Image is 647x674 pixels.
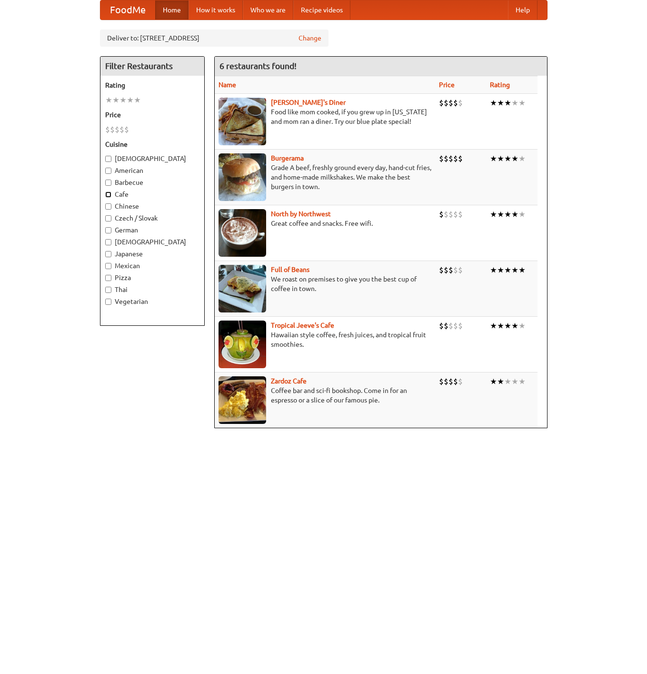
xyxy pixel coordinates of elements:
[453,265,458,275] li: $
[105,178,199,187] label: Barbecue
[439,265,444,275] li: $
[112,95,119,105] li: ★
[444,209,448,220] li: $
[105,297,199,306] label: Vegetarian
[518,376,526,387] li: ★
[453,321,458,331] li: $
[219,219,431,228] p: Great coffee and snacks. Free wifi.
[219,163,431,191] p: Grade A beef, freshly ground every day, hand-cut fries, and home-made milkshakes. We make the bes...
[458,376,463,387] li: $
[271,322,334,329] a: Tropical Jeeve's Cafe
[219,330,431,349] p: Hawaiian style coffee, fresh juices, and tropical fruit smoothies.
[444,265,448,275] li: $
[511,209,518,220] li: ★
[448,153,453,164] li: $
[444,153,448,164] li: $
[444,98,448,108] li: $
[453,153,458,164] li: $
[497,376,504,387] li: ★
[518,265,526,275] li: ★
[448,209,453,220] li: $
[219,376,266,424] img: zardoz.jpg
[105,110,199,120] h5: Price
[511,98,518,108] li: ★
[105,203,111,210] input: Chinese
[105,140,199,149] h5: Cuisine
[105,213,199,223] label: Czech / Slovak
[511,376,518,387] li: ★
[105,249,199,259] label: Japanese
[511,265,518,275] li: ★
[105,227,111,233] input: German
[271,99,346,106] a: [PERSON_NAME]'s Diner
[518,209,526,220] li: ★
[105,190,199,199] label: Cafe
[105,225,199,235] label: German
[100,57,204,76] h4: Filter Restaurants
[105,156,111,162] input: [DEMOGRAPHIC_DATA]
[119,95,127,105] li: ★
[448,321,453,331] li: $
[105,237,199,247] label: [DEMOGRAPHIC_DATA]
[458,153,463,164] li: $
[490,265,497,275] li: ★
[299,33,321,43] a: Change
[219,209,266,257] img: north.jpg
[189,0,243,20] a: How it works
[458,321,463,331] li: $
[497,153,504,164] li: ★
[497,265,504,275] li: ★
[105,263,111,269] input: Mexican
[293,0,350,20] a: Recipe videos
[458,209,463,220] li: $
[119,124,124,135] li: $
[105,299,111,305] input: Vegetarian
[271,377,307,385] a: Zardoz Cafe
[271,210,331,218] a: North by Northwest
[219,61,297,70] ng-pluralize: 6 restaurants found!
[497,209,504,220] li: ★
[518,98,526,108] li: ★
[105,95,112,105] li: ★
[511,153,518,164] li: ★
[219,321,266,368] img: jeeves.jpg
[448,376,453,387] li: $
[105,251,111,257] input: Japanese
[508,0,538,20] a: Help
[490,98,497,108] li: ★
[439,98,444,108] li: $
[105,154,199,163] label: [DEMOGRAPHIC_DATA]
[105,261,199,271] label: Mexican
[511,321,518,331] li: ★
[105,273,199,282] label: Pizza
[490,209,497,220] li: ★
[458,265,463,275] li: $
[105,168,111,174] input: American
[504,98,511,108] li: ★
[518,321,526,331] li: ★
[219,98,266,145] img: sallys.jpg
[105,275,111,281] input: Pizza
[127,95,134,105] li: ★
[105,201,199,211] label: Chinese
[504,321,511,331] li: ★
[219,274,431,293] p: We roast on premises to give you the best cup of coffee in town.
[439,321,444,331] li: $
[504,209,511,220] li: ★
[490,321,497,331] li: ★
[100,30,328,47] div: Deliver to: [STREET_ADDRESS]
[271,154,304,162] a: Burgerama
[439,153,444,164] li: $
[458,98,463,108] li: $
[497,98,504,108] li: ★
[439,209,444,220] li: $
[497,321,504,331] li: ★
[439,81,455,89] a: Price
[110,124,115,135] li: $
[243,0,293,20] a: Who we are
[444,321,448,331] li: $
[448,265,453,275] li: $
[271,266,309,273] b: Full of Beans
